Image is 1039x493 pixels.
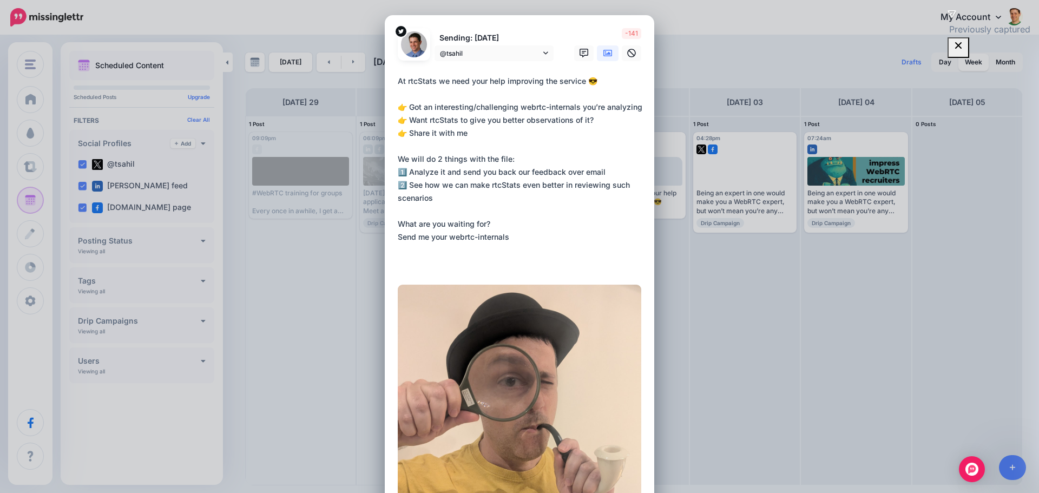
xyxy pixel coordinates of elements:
[435,45,554,61] a: @tsahil
[959,456,985,482] div: Open Intercom Messenger
[401,31,427,57] img: portrait-512x512-19370.jpg
[622,28,641,39] span: -141
[440,48,541,59] span: @tsahil
[435,32,554,44] p: Sending: [DATE]
[398,75,647,244] div: At rtcStats we need your help improving the service 😎 👉 Got an interesting/challenging webrtc-int...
